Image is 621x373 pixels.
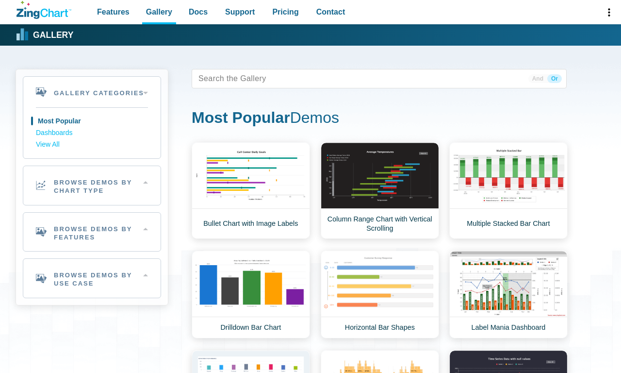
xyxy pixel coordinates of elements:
[225,5,255,18] span: Support
[16,1,71,19] a: ZingChart Logo. Click to return to the homepage
[192,109,290,126] strong: Most Popular
[449,251,568,339] a: Label Mania Dashboard
[321,251,439,339] a: Horizontal Bar Shapes
[316,5,345,18] span: Contact
[97,5,130,18] span: Features
[23,77,161,107] h2: Gallery Categories
[36,116,148,127] a: Most Popular
[16,28,73,42] a: Gallery
[192,142,310,239] a: Bullet Chart with Image Labels
[449,142,568,239] a: Multiple Stacked Bar Chart
[23,166,161,205] h2: Browse Demos By Chart Type
[36,139,148,151] a: View All
[547,74,562,83] span: Or
[192,251,310,339] a: Drilldown Bar Chart
[192,108,567,130] h1: Demos
[321,142,439,239] a: Column Range Chart with Vertical Scrolling
[23,213,161,252] h2: Browse Demos By Features
[528,74,547,83] span: And
[146,5,172,18] span: Gallery
[189,5,208,18] span: Docs
[23,259,161,298] h2: Browse Demos By Use Case
[272,5,298,18] span: Pricing
[33,31,73,40] strong: Gallery
[36,127,148,139] a: Dashboards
